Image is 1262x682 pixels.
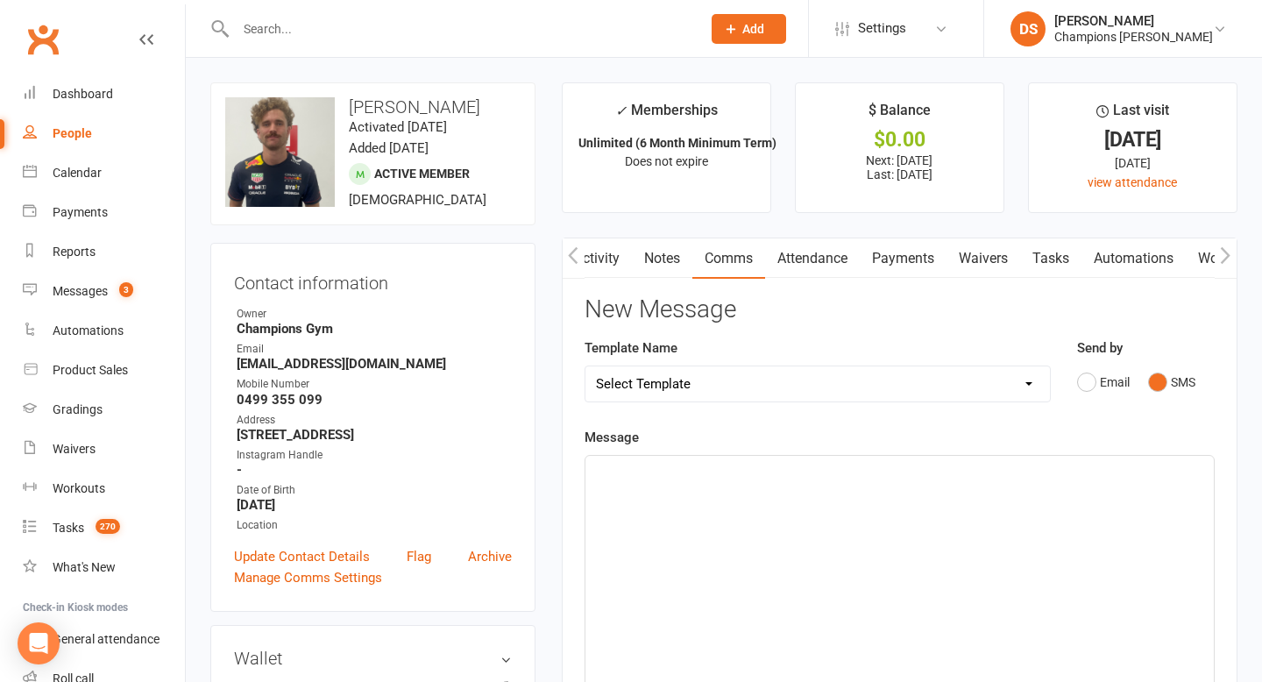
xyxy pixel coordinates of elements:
a: Attendance [765,238,860,279]
a: Workouts [23,469,185,508]
div: Reports [53,245,96,259]
a: view attendance [1088,175,1177,189]
a: Calendar [23,153,185,193]
a: Tasks [1020,238,1081,279]
h3: New Message [585,296,1215,323]
div: Automations [53,323,124,337]
button: SMS [1148,366,1195,399]
a: Payments [23,193,185,232]
input: Search... [230,17,689,41]
div: Dashboard [53,87,113,101]
a: People [23,114,185,153]
div: Product Sales [53,363,128,377]
div: Instagram Handle [237,447,512,464]
div: Calendar [53,166,102,180]
button: Email [1077,366,1130,399]
div: People [53,126,92,140]
a: Update Contact Details [234,546,370,567]
strong: 0499 355 099 [237,392,512,408]
a: Tasks 270 [23,508,185,548]
div: Email [237,341,512,358]
a: Manage Comms Settings [234,567,382,588]
a: Waivers [946,238,1020,279]
time: Activated [DATE] [349,119,447,135]
div: Payments [53,205,108,219]
div: [DATE] [1045,131,1221,149]
time: Added [DATE] [349,140,429,156]
p: Next: [DATE] Last: [DATE] [812,153,988,181]
span: 270 [96,519,120,534]
div: $0.00 [812,131,988,149]
div: Mobile Number [237,376,512,393]
div: Date of Birth [237,482,512,499]
span: [DEMOGRAPHIC_DATA] [349,192,486,208]
strong: [STREET_ADDRESS] [237,427,512,443]
a: What's New [23,548,185,587]
div: [PERSON_NAME] [1054,13,1213,29]
div: Gradings [53,402,103,416]
span: Active member [374,167,470,181]
h3: Wallet [234,649,512,668]
strong: - [237,462,512,478]
div: Messages [53,284,108,298]
a: General attendance kiosk mode [23,620,185,659]
strong: Unlimited (6 Month Minimum Term) [578,136,776,150]
a: Reports [23,232,185,272]
span: Does not expire [625,154,708,168]
span: 3 [119,282,133,297]
a: Comms [692,238,765,279]
span: Settings [858,9,906,48]
a: Archive [468,546,512,567]
span: Add [742,22,764,36]
div: Memberships [615,99,718,131]
div: Champions [PERSON_NAME] [1054,29,1213,45]
div: Tasks [53,521,84,535]
div: What's New [53,560,116,574]
div: Workouts [53,481,105,495]
div: Address [237,412,512,429]
a: Automations [1081,238,1186,279]
a: Dashboard [23,75,185,114]
div: Waivers [53,442,96,456]
div: DS [1010,11,1046,46]
a: Activity [562,238,632,279]
a: Gradings [23,390,185,430]
div: General attendance [53,632,160,646]
a: Payments [860,238,946,279]
a: Flag [407,546,431,567]
h3: [PERSON_NAME] [225,97,521,117]
a: Product Sales [23,351,185,390]
a: Clubworx [21,18,65,61]
a: Notes [632,238,692,279]
div: Last visit [1096,99,1169,131]
strong: [EMAIL_ADDRESS][DOMAIN_NAME] [237,356,512,372]
div: Location [237,517,512,534]
i: ✓ [615,103,627,119]
img: image1743504636.png [225,97,335,207]
label: Message [585,427,639,448]
div: Open Intercom Messenger [18,622,60,664]
div: $ Balance [869,99,931,131]
div: [DATE] [1045,153,1221,173]
div: Owner [237,306,512,323]
strong: Champions Gym [237,321,512,337]
button: Add [712,14,786,44]
label: Template Name [585,337,677,359]
a: Messages 3 [23,272,185,311]
h3: Contact information [234,266,512,293]
a: Automations [23,311,185,351]
a: Waivers [23,430,185,469]
label: Send by [1077,337,1123,359]
strong: [DATE] [237,497,512,513]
